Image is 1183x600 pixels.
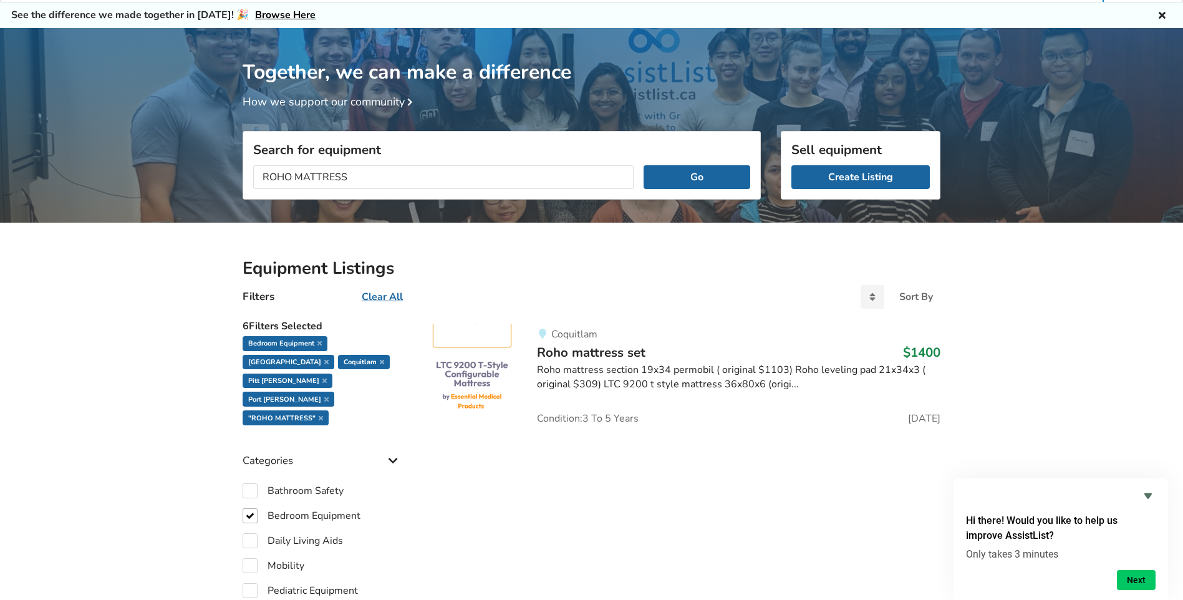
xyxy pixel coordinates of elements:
[243,410,329,425] div: "ROHO MATTRESS"
[243,355,334,370] div: [GEOGRAPHIC_DATA]
[966,513,1156,543] h2: Hi there! Would you like to help us improve AssistList?
[899,292,933,302] div: Sort By
[791,142,930,158] h3: Sell equipment
[908,414,940,423] span: [DATE]
[537,414,639,423] span: Condition: 3 To 5 Years
[253,165,634,189] input: I am looking for...
[422,324,522,423] img: bedroom equipment-roho mattress set
[966,548,1156,560] p: Only takes 3 minutes
[243,94,417,109] a: How we support our community
[243,392,334,407] div: Port [PERSON_NAME]
[551,327,597,341] span: Coquitlam
[338,355,390,370] div: Coquitlam
[1117,570,1156,590] button: Next question
[422,324,940,423] a: bedroom equipment-roho mattress setCoquitlamRoho mattress set$1400Roho mattress section 19x34 per...
[243,429,402,473] div: Categories
[644,165,750,189] button: Go
[243,336,327,351] div: Bedroom Equipment
[253,142,750,158] h3: Search for equipment
[255,8,316,22] a: Browse Here
[243,289,274,304] h4: Filters
[791,165,930,189] a: Create Listing
[243,374,332,389] div: Pitt [PERSON_NAME]
[243,583,358,598] label: Pediatric Equipment
[243,314,402,336] h5: 6 Filters Selected
[1141,488,1156,503] button: Hide survey
[537,344,645,361] span: Roho mattress set
[537,363,940,392] div: Roho mattress section 19x34 permobil ( original $1103) Roho leveling pad 21x34x3 ( original $309)...
[362,290,403,304] u: Clear All
[243,258,940,279] h2: Equipment Listings
[11,9,316,22] h5: See the difference we made together in [DATE]! 🎉
[966,488,1156,590] div: Hi there! Would you like to help us improve AssistList?
[903,344,940,360] h3: $1400
[243,483,344,498] label: Bathroom Safety
[243,28,940,85] h1: Together, we can make a difference
[243,508,360,523] label: Bedroom Equipment
[243,558,304,573] label: Mobility
[243,533,343,548] label: Daily Living Aids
